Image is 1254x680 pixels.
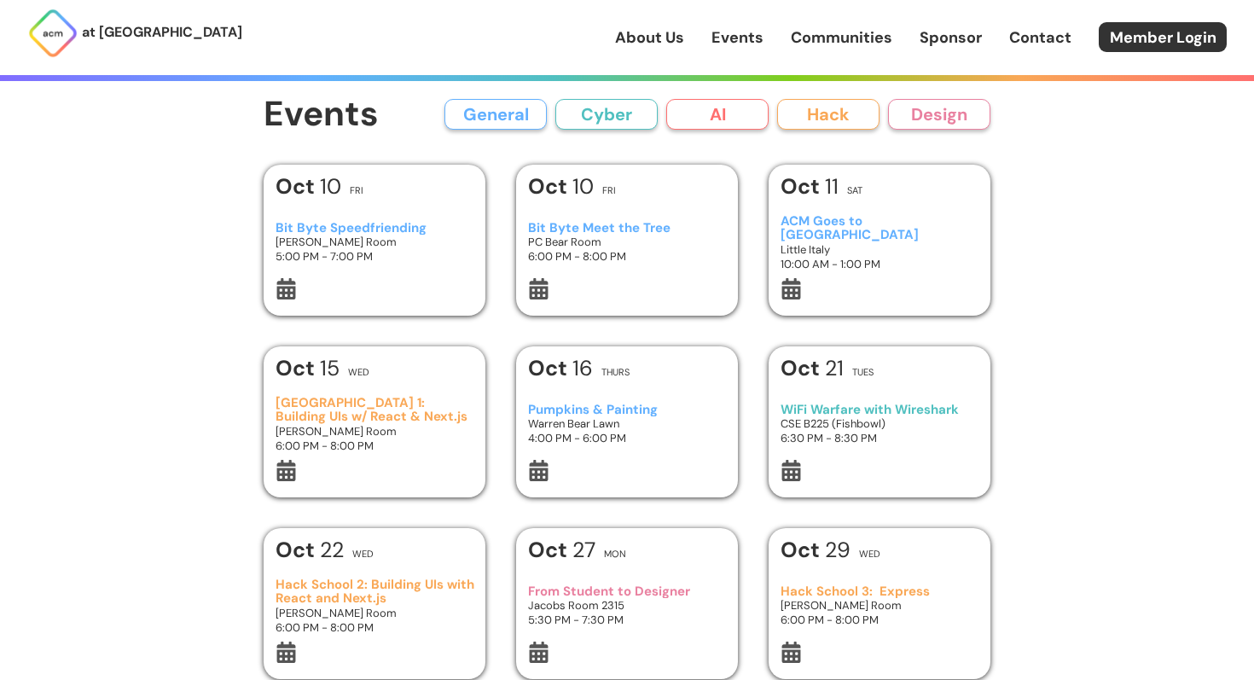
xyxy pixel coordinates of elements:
h3: [PERSON_NAME] Room [781,598,979,613]
h3: Hack School 3: Express [781,584,979,599]
h1: 29 [781,539,851,561]
a: Events [711,26,763,49]
h1: 21 [781,357,844,379]
h3: 6:00 PM - 8:00 PM [276,439,474,453]
h3: CSE B225 (Fishbowl) [781,416,979,431]
h2: Mon [604,549,626,559]
h3: Bit Byte Meet the Tree [528,221,727,235]
h2: Fri [350,186,363,195]
h3: 4:00 PM - 6:00 PM [528,431,727,445]
h2: Sat [847,186,862,195]
h1: 10 [276,176,341,197]
h3: Jacobs Room 2315 [528,598,727,613]
h3: Little Italy [781,242,979,257]
b: Oct [528,536,572,564]
h2: Fri [602,186,616,195]
b: Oct [781,172,825,201]
h1: 15 [276,357,340,379]
b: Oct [528,172,572,201]
h3: Hack School 2: Building UIs with React and Next.js [276,578,474,606]
h3: 5:00 PM - 7:00 PM [276,249,474,264]
button: AI [666,99,769,130]
h3: 10:00 AM - 1:00 PM [781,257,979,271]
h2: Wed [352,549,374,559]
h2: Wed [348,368,369,377]
b: Oct [276,354,320,382]
h3: Warren Bear Lawn [528,416,727,431]
a: Communities [791,26,892,49]
h1: 16 [528,357,593,379]
h3: 6:00 PM - 8:00 PM [781,613,979,627]
h3: 6:30 PM - 8:30 PM [781,431,979,445]
h2: Tues [852,368,874,377]
h3: 6:00 PM - 8:00 PM [528,249,727,264]
h1: 11 [781,176,839,197]
h3: [PERSON_NAME] Room [276,606,474,620]
h3: Pumpkins & Painting [528,403,727,417]
button: General [444,99,547,130]
button: Hack [777,99,880,130]
b: Oct [781,354,825,382]
b: Oct [276,172,320,201]
button: Design [888,99,990,130]
p: at [GEOGRAPHIC_DATA] [82,21,242,44]
h3: WiFi Warfare with Wireshark [781,403,979,417]
h3: [PERSON_NAME] Room [276,235,474,249]
h1: 22 [276,539,344,561]
a: Contact [1009,26,1071,49]
h3: 6:00 PM - 8:00 PM [276,620,474,635]
h1: 27 [528,539,595,561]
h3: 5:30 PM - 7:30 PM [528,613,727,627]
a: Sponsor [920,26,982,49]
b: Oct [781,536,825,564]
h3: ACM Goes to [GEOGRAPHIC_DATA] [781,214,979,242]
a: Member Login [1099,22,1227,52]
h2: Thurs [601,368,630,377]
h3: [PERSON_NAME] Room [276,424,474,439]
b: Oct [528,354,572,382]
h2: Wed [859,549,880,559]
h3: PC Bear Room [528,235,727,249]
button: Cyber [555,99,658,130]
b: Oct [276,536,320,564]
a: About Us [615,26,684,49]
h3: Bit Byte Speedfriending [276,221,474,235]
a: at [GEOGRAPHIC_DATA] [27,8,242,59]
h3: From Student to Designer [528,584,727,599]
img: ACM Logo [27,8,78,59]
h3: [GEOGRAPHIC_DATA] 1: Building UIs w/ React & Next.js [276,396,474,424]
h1: 10 [528,176,594,197]
h1: Events [264,96,379,134]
